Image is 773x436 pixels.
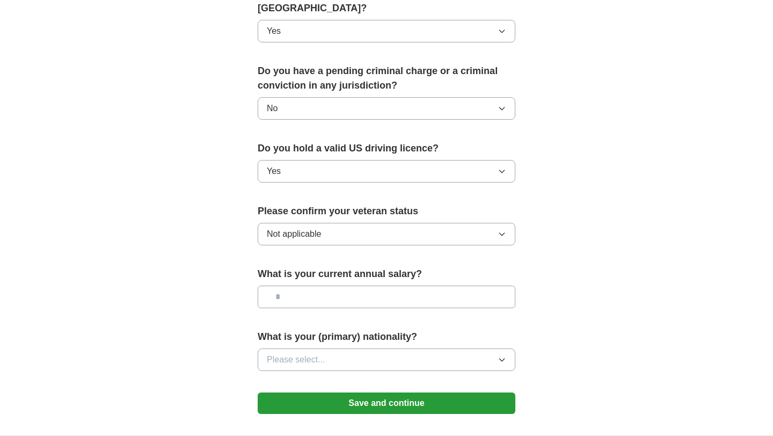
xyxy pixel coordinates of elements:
label: Do you hold a valid US driving licence? [258,141,515,156]
span: Please select... [267,353,325,366]
button: Not applicable [258,223,515,245]
button: Yes [258,20,515,42]
label: What is your current annual salary? [258,267,515,281]
button: Yes [258,160,515,183]
label: Do you have a pending criminal charge or a criminal conviction in any jurisdiction? [258,64,515,93]
label: Please confirm your veteran status [258,204,515,219]
button: No [258,97,515,120]
span: Yes [267,165,281,178]
button: Save and continue [258,393,515,414]
label: What is your (primary) nationality? [258,330,515,344]
span: Not applicable [267,228,321,241]
span: No [267,102,278,115]
span: Yes [267,25,281,38]
button: Please select... [258,348,515,371]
